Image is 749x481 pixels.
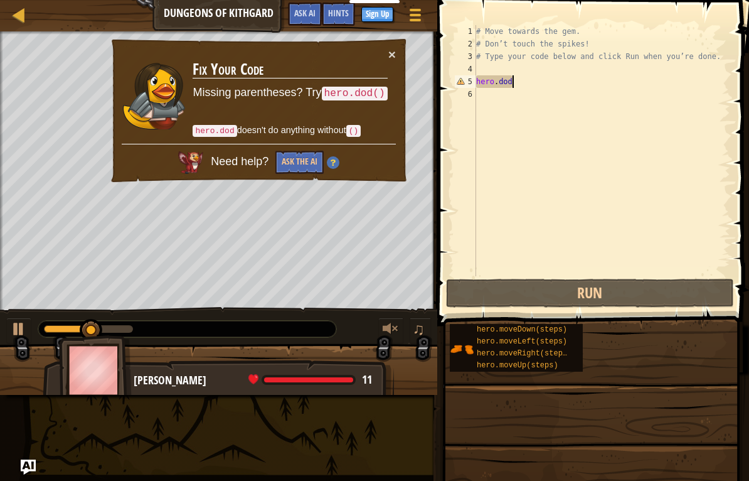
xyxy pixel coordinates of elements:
[450,337,474,361] img: portrait.png
[276,151,324,174] button: Ask the AI
[455,75,476,88] div: 5
[327,156,340,168] img: Hint
[122,62,186,131] img: duck_illia.png
[455,50,476,63] div: 3
[346,124,361,136] code: ()
[193,60,387,79] h3: Fix Your Code
[21,460,36,475] button: Ask AI
[6,318,31,343] button: ⌘ + P: Play
[455,25,476,38] div: 1
[193,123,388,138] p: doesn't do anything without
[477,325,567,334] span: hero.moveDown(steps)
[328,7,349,19] span: Hints
[455,38,476,50] div: 2
[288,3,322,26] button: Ask AI
[59,335,132,405] img: thang_avatar_frame.png
[361,7,393,22] button: Sign Up
[477,361,558,370] span: hero.moveUp(steps)
[455,88,476,100] div: 6
[211,155,272,168] span: Need help?
[446,279,734,308] button: Run
[193,125,237,137] code: hero.dod
[477,349,571,358] span: hero.moveRight(steps)
[477,337,567,346] span: hero.moveLeft(steps)
[378,318,403,343] button: Adjust volume
[400,3,431,32] button: Show game menu
[410,318,431,343] button: ♫
[412,320,425,338] span: ♫
[321,86,387,100] code: hero.dod()
[179,151,204,175] img: AI
[455,63,476,75] div: 4
[362,372,372,387] span: 11
[193,84,387,102] p: Missing parentheses? Try
[248,374,372,386] div: health: 11 / 11
[134,372,381,389] div: [PERSON_NAME]
[294,7,316,19] span: Ask AI
[388,47,395,60] button: ×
